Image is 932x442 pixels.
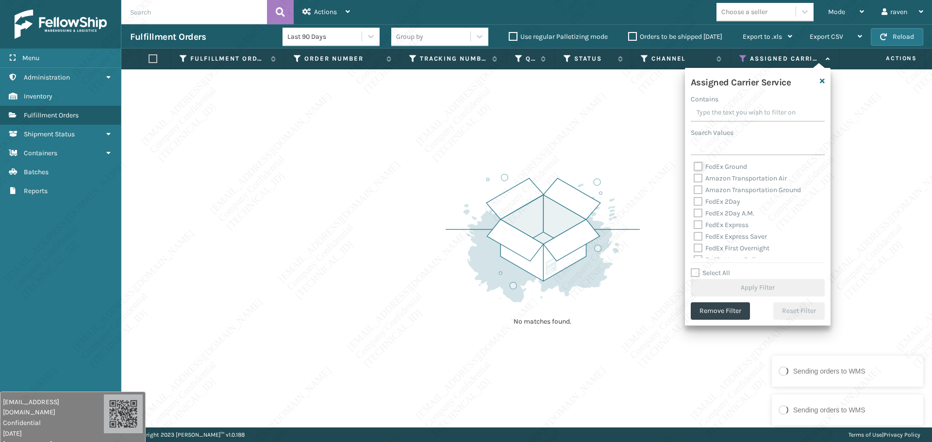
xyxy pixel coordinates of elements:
[651,54,712,63] label: Channel
[24,130,75,138] span: Shipment Status
[24,92,52,100] span: Inventory
[22,54,39,62] span: Menu
[691,104,825,122] input: Type the text you wish to filter on
[694,244,769,252] label: FedEx First Overnight
[691,279,825,296] button: Apply Filter
[304,54,381,63] label: Order Number
[24,168,49,176] span: Batches
[24,73,70,82] span: Administration
[314,8,337,16] span: Actions
[694,209,754,217] label: FedEx 2Day A.M.
[133,427,245,442] p: Copyright 2023 [PERSON_NAME]™ v 1.0.188
[694,221,749,229] label: FedEx Express
[190,54,266,63] label: Fulfillment Order Id
[24,111,79,119] span: Fulfillment Orders
[24,187,48,195] span: Reports
[793,405,865,415] div: Sending orders to WMS
[287,32,363,42] div: Last 90 Days
[691,128,733,138] label: Search Values
[743,33,782,41] span: Export to .xls
[24,149,57,157] span: Containers
[810,33,843,41] span: Export CSV
[694,256,768,264] label: FedEx Home Delivery
[773,302,825,320] button: Reset Filter
[750,54,821,63] label: Assigned Carrier Service
[694,197,740,206] label: FedEx 2Day
[694,186,801,194] label: Amazon Transportation Ground
[721,7,767,17] div: Choose a seller
[694,174,787,182] label: Amazon Transportation Air
[3,418,104,428] span: Confidential
[793,366,865,377] div: Sending orders to WMS
[574,54,613,63] label: Status
[15,10,107,39] img: logo
[691,269,730,277] label: Select All
[628,33,722,41] label: Orders to be shipped [DATE]
[691,302,750,320] button: Remove Filter
[691,74,791,88] h4: Assigned Carrier Service
[526,54,536,63] label: Quantity
[3,397,104,417] span: [EMAIL_ADDRESS][DOMAIN_NAME]
[828,8,845,16] span: Mode
[130,31,206,43] h3: Fulfillment Orders
[420,54,488,63] label: Tracking Number
[396,32,423,42] div: Group by
[694,163,747,171] label: FedEx Ground
[691,94,718,104] label: Contains
[694,232,767,241] label: FedEx Express Saver
[3,428,104,439] span: [DATE]
[871,28,923,46] button: Reload
[843,50,923,66] span: Actions
[509,33,608,41] label: Use regular Palletizing mode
